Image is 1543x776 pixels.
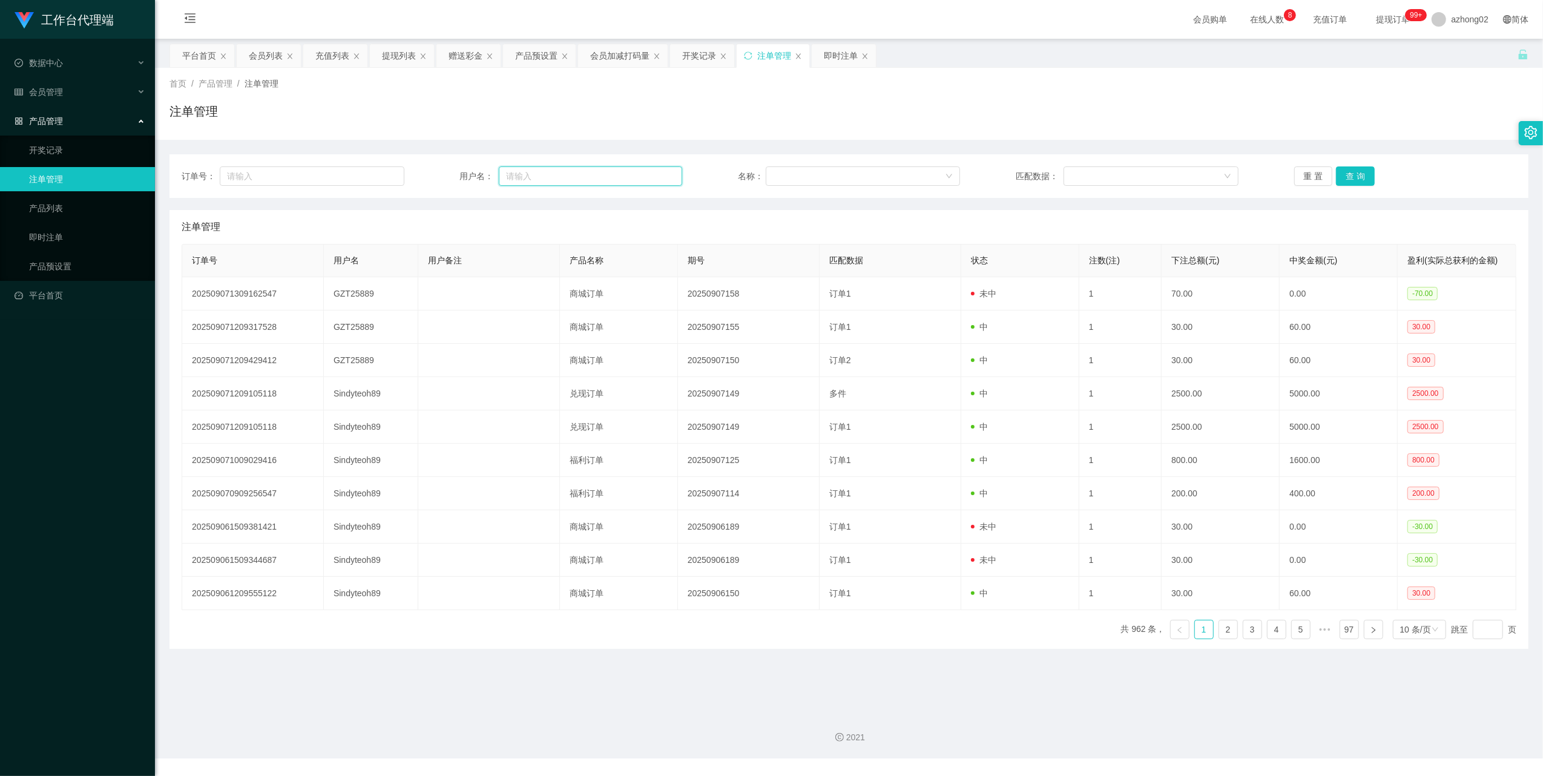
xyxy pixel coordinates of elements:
[459,170,499,183] span: 用户名：
[1162,277,1280,311] td: 70.00
[1079,377,1162,410] td: 1
[1162,377,1280,410] td: 2500.00
[971,488,988,498] span: 中
[1079,277,1162,311] td: 1
[515,44,558,67] div: 产品预设置
[829,455,851,465] span: 订单1
[199,79,232,88] span: 产品管理
[1407,520,1438,533] span: -30.00
[1079,410,1162,444] td: 1
[1219,620,1237,639] a: 2
[1280,344,1398,377] td: 60.00
[182,410,324,444] td: 202509071209105118
[182,170,220,183] span: 订单号：
[744,51,752,60] i: 图标: sync
[829,322,851,332] span: 订单1
[1407,287,1438,300] span: -70.00
[486,53,493,60] i: 图标: close
[1171,255,1219,265] span: 下注总额(元)
[1280,577,1398,610] td: 60.00
[971,322,988,332] span: 中
[1407,453,1439,467] span: 800.00
[29,138,145,162] a: 开奖记录
[678,410,820,444] td: 20250907149
[560,477,678,510] td: 福利订单
[829,422,851,432] span: 订单1
[1079,510,1162,544] td: 1
[835,733,844,741] i: 图标: copyright
[324,577,418,610] td: Sindyteoh89
[824,44,858,67] div: 即时注单
[41,1,114,39] h1: 工作台代理端
[1121,620,1165,639] li: 共 962 条，
[1280,444,1398,477] td: 1600.00
[678,444,820,477] td: 20250907125
[191,79,194,88] span: /
[1451,620,1516,639] div: 跳至 页
[1079,311,1162,344] td: 1
[561,53,568,60] i: 图标: close
[169,79,186,88] span: 首页
[1195,620,1213,639] a: 1
[653,53,660,60] i: 图标: close
[971,555,996,565] span: 未中
[182,44,216,67] div: 平台首页
[1432,626,1439,634] i: 图标: down
[971,389,988,398] span: 中
[192,255,217,265] span: 订单号
[829,522,851,531] span: 订单1
[165,731,1533,744] div: 2021
[15,88,23,96] i: 图标: table
[829,588,851,598] span: 订单1
[688,255,705,265] span: 期号
[182,344,324,377] td: 202509071209429412
[1315,620,1335,639] li: 向后 5 页
[1370,15,1416,24] span: 提现订单
[1405,9,1427,21] sup: 1111
[449,44,482,67] div: 赠送彩金
[249,44,283,67] div: 会员列表
[829,488,851,498] span: 订单1
[971,355,988,365] span: 中
[324,311,418,344] td: GZT25889
[678,344,820,377] td: 20250907150
[1016,170,1064,183] span: 匹配数据：
[1407,587,1435,600] span: 30.00
[1340,620,1359,639] li: 97
[1307,15,1353,24] span: 充值订单
[1244,15,1290,24] span: 在线人数
[1407,420,1443,433] span: 2500.00
[15,283,145,307] a: 图标: dashboard平台首页
[1079,444,1162,477] td: 1
[220,166,404,186] input: 请输入
[182,510,324,544] td: 202509061509381421
[678,510,820,544] td: 20250906189
[1079,344,1162,377] td: 1
[1315,620,1335,639] span: •••
[1268,620,1286,639] a: 4
[971,455,988,465] span: 中
[971,289,996,298] span: 未中
[182,477,324,510] td: 202509070909256547
[499,166,682,186] input: 请输入
[29,196,145,220] a: 产品列表
[182,220,220,234] span: 注单管理
[1219,620,1238,639] li: 2
[1162,410,1280,444] td: 2500.00
[15,58,63,68] span: 数据中心
[1524,126,1538,139] i: 图标: setting
[324,477,418,510] td: Sindyteoh89
[353,53,360,60] i: 图标: close
[1162,477,1280,510] td: 200.00
[682,44,716,67] div: 开奖记录
[15,12,34,29] img: logo.9652507e.png
[315,44,349,67] div: 充值列表
[1243,620,1262,639] li: 3
[15,87,63,97] span: 会员管理
[1162,344,1280,377] td: 30.00
[237,79,240,88] span: /
[1407,320,1435,334] span: 30.00
[1176,626,1183,634] i: 图标: left
[1280,544,1398,577] td: 0.00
